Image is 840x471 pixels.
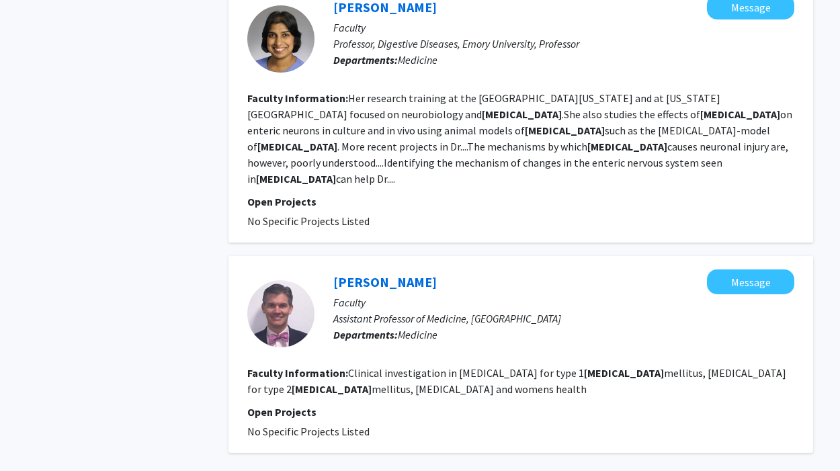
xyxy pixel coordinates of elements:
a: [PERSON_NAME] [333,273,437,290]
fg-read-more: Her research training at the [GEOGRAPHIC_DATA][US_STATE] and at [US_STATE][GEOGRAPHIC_DATA] focus... [247,91,792,185]
b: [MEDICAL_DATA] [584,366,664,380]
b: Faculty Information: [247,91,348,105]
span: Medicine [398,328,437,341]
span: No Specific Projects Listed [247,214,370,228]
p: Faculty [333,294,794,310]
b: [MEDICAL_DATA] [257,140,337,153]
span: No Specific Projects Listed [247,425,370,438]
b: Faculty Information: [247,366,348,380]
button: Message Patrick Bowen [707,269,794,294]
iframe: Chat [10,411,57,461]
b: [MEDICAL_DATA] [482,108,562,121]
p: Open Projects [247,194,794,210]
span: Medicine [398,53,437,67]
p: Assistant Professor of Medicine, [GEOGRAPHIC_DATA] [333,310,794,327]
fg-read-more: Clinical investigation in [MEDICAL_DATA] for type 1 mellitus, [MEDICAL_DATA] for type 2 mellitus,... [247,366,786,396]
b: [MEDICAL_DATA] [700,108,780,121]
b: Departments: [333,328,398,341]
b: [MEDICAL_DATA] [525,124,605,137]
b: [MEDICAL_DATA] [256,172,336,185]
p: Faculty [333,19,794,36]
b: [MEDICAL_DATA] [587,140,667,153]
p: Professor, Digestive Diseases, Emory University, Professor [333,36,794,52]
b: Departments: [333,53,398,67]
b: [MEDICAL_DATA] [292,382,372,396]
p: Open Projects [247,404,794,420]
